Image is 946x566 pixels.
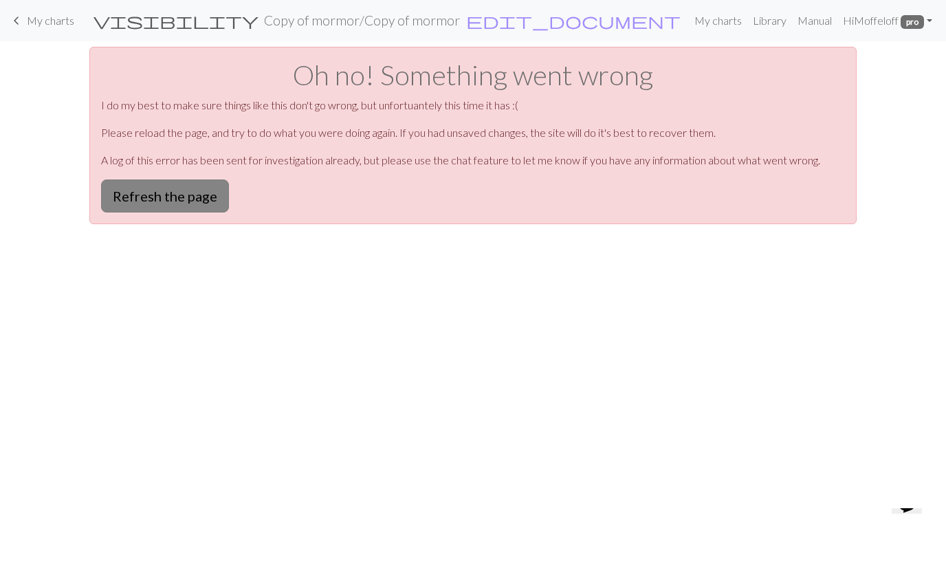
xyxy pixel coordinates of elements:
a: My charts [8,9,74,32]
h2: Copy of mormor / Copy of mormor [264,12,460,28]
p: I do my best to make sure things like this don't go wrong, but unfortuantely this time it has :( [101,97,845,113]
a: Manual [792,7,837,34]
a: Library [747,7,792,34]
iframe: chat widget [886,508,932,552]
span: visibility [93,11,258,30]
span: My charts [27,14,74,27]
h1: Oh no! Something went wrong [101,58,845,91]
p: Please reload the page, and try to do what you were doing again. If you had unsaved changes, the ... [101,124,845,141]
button: Refresh the page [101,179,229,213]
span: pro [901,15,924,29]
span: keyboard_arrow_left [8,11,25,30]
a: HiMoffeloff pro [837,7,938,34]
a: My charts [689,7,747,34]
p: A log of this error has been sent for investigation already, but please use the chat feature to l... [101,152,845,168]
span: edit_document [466,11,681,30]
